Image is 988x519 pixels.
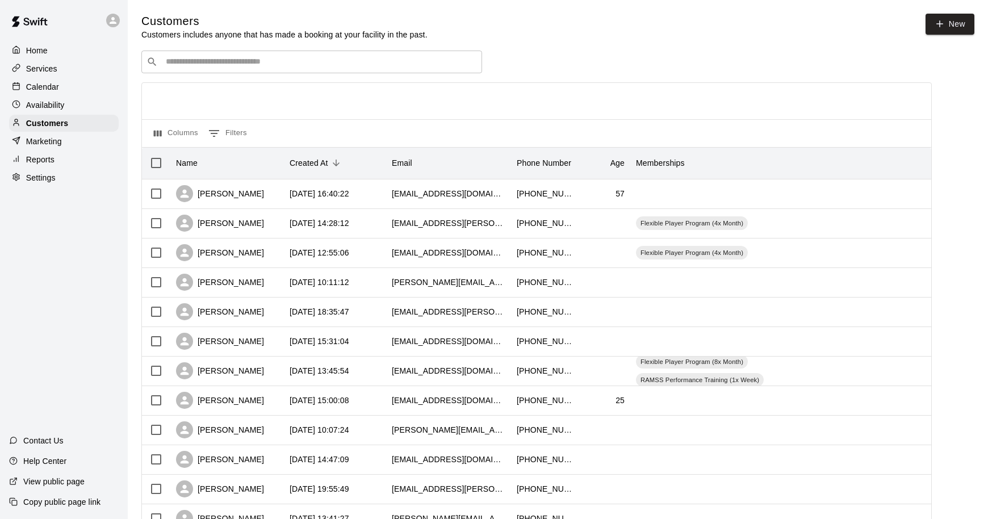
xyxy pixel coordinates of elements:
p: Reports [26,154,55,165]
a: Customers [9,115,119,132]
div: [PERSON_NAME] [176,362,264,379]
div: zahlerliz@gmail.com [392,454,505,465]
p: Services [26,63,57,74]
div: [PERSON_NAME] [176,274,264,291]
div: RAMSS Performance Training (1x Week) [636,373,764,387]
div: stephen_boulware@optum.com [392,424,505,436]
div: +19522401738 [517,277,573,288]
div: +16518087276 [517,483,573,495]
div: 57 [616,188,625,199]
a: New [926,14,974,35]
div: Email [392,147,412,179]
div: Name [176,147,198,179]
div: 2025-10-08 13:45:54 [290,365,349,376]
span: RAMSS Performance Training (1x Week) [636,375,764,384]
div: dduffing@gmail.com [392,336,505,347]
button: Select columns [151,124,201,143]
a: Reports [9,151,119,168]
div: +16122377485 [517,395,573,406]
div: 2025-10-09 12:55:06 [290,247,349,258]
div: 2025-10-07 15:00:08 [290,395,349,406]
div: 2025-10-06 10:07:24 [290,424,349,436]
p: Marketing [26,136,62,147]
p: Contact Us [23,435,64,446]
button: Show filters [206,124,250,143]
div: 2025-10-09 16:40:22 [290,188,349,199]
span: Flexible Player Program (8x Month) [636,357,748,366]
div: stopherites@gmail.com [392,188,505,199]
a: Settings [9,169,119,186]
div: +15073588602 [517,217,573,229]
div: 2025-10-05 14:47:09 [290,454,349,465]
p: View public page [23,476,85,487]
div: 2025-10-09 10:11:12 [290,277,349,288]
p: Customers [26,118,68,129]
h5: Customers [141,14,428,29]
a: Calendar [9,78,119,95]
span: Flexible Player Program (4x Month) [636,219,748,228]
div: [PERSON_NAME] [176,421,264,438]
div: Search customers by name or email [141,51,482,73]
p: Calendar [26,81,59,93]
span: Flexible Player Program (4x Month) [636,248,748,257]
div: tyleranderson0503@gmail.com [392,395,505,406]
div: 2025-10-01 19:55:49 [290,483,349,495]
div: Age [579,147,630,179]
p: Settings [26,172,56,183]
div: +14144055818 [517,365,573,376]
div: [PERSON_NAME] [176,215,264,232]
div: Created At [290,147,328,179]
button: Sort [328,155,344,171]
div: 2025-10-08 18:35:47 [290,306,349,317]
div: curapw@hotmail.com [392,365,505,376]
a: Availability [9,97,119,114]
div: Phone Number [517,147,571,179]
div: +16124233100 [517,336,573,347]
div: Name [170,147,284,179]
div: Memberships [636,147,685,179]
div: 2025-10-08 15:31:04 [290,336,349,347]
a: Services [9,60,119,77]
div: +14122166091 [517,247,573,258]
p: Help Center [23,455,66,467]
p: Copy public page link [23,496,101,508]
div: Phone Number [511,147,579,179]
p: Availability [26,99,65,111]
div: Flexible Player Program (4x Month) [636,216,748,230]
div: [PERSON_NAME] [176,333,264,350]
div: +16467523010 [517,188,573,199]
div: Age [610,147,625,179]
div: mcperry1@gmail.com [392,247,505,258]
div: moe.jason@gmail.com [392,306,505,317]
a: Home [9,42,119,59]
div: Flexible Player Program (4x Month) [636,246,748,259]
div: [PERSON_NAME] [176,451,264,468]
div: 2025-10-09 14:28:12 [290,217,349,229]
div: Flexible Player Program (8x Month) [636,355,748,369]
div: Memberships [630,147,801,179]
div: [PERSON_NAME] [176,244,264,261]
div: Created At [284,147,386,179]
div: dnp.liz.rodgers@gmail.com [392,483,505,495]
div: 25 [616,395,625,406]
div: +16122366835 [517,454,573,465]
p: Customers includes anyone that has made a booking at your facility in the past. [141,29,428,40]
div: jeff.thuringer@gmail.com [392,277,505,288]
div: [PERSON_NAME] [176,185,264,202]
div: [PERSON_NAME] [176,480,264,497]
div: +16128750963 [517,424,573,436]
div: [PERSON_NAME] [176,303,264,320]
div: micah.heckman@gmail.com [392,217,505,229]
div: [PERSON_NAME] [176,392,264,409]
div: +16127100947 [517,306,573,317]
a: Marketing [9,133,119,150]
p: Home [26,45,48,56]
